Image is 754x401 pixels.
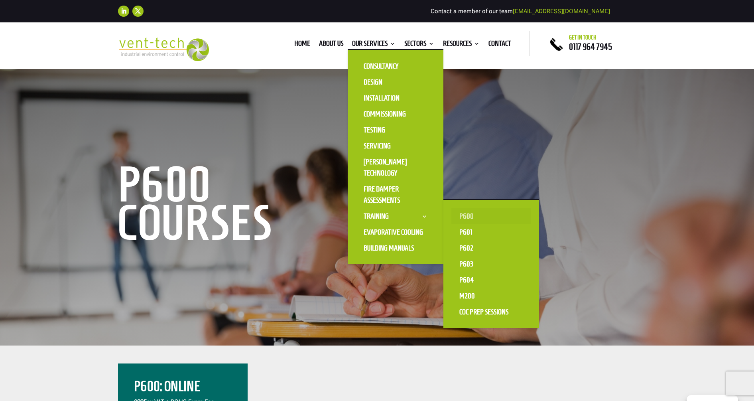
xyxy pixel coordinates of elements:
a: Design [356,74,435,90]
a: Commissioning [356,106,435,122]
img: 2023-09-27T08_35_16.549ZVENT-TECH---Clear-background [118,38,209,61]
a: P603 [451,256,531,272]
a: P602 [451,240,531,256]
a: Servicing [356,138,435,154]
a: Consultancy [356,58,435,74]
h2: P600: Online [134,379,232,397]
span: Get in touch [569,34,597,41]
a: Our Services [352,41,396,49]
a: P601 [451,224,531,240]
a: [PERSON_NAME] Technology [356,154,435,181]
span: Contact a member of our team [431,8,610,15]
a: [EMAIL_ADDRESS][DOMAIN_NAME] [513,8,610,15]
a: About us [319,41,343,49]
a: Home [294,41,310,49]
a: Building Manuals [356,240,435,256]
a: Contact [488,41,511,49]
a: Installation [356,90,435,106]
a: Follow on X [132,6,144,17]
a: Follow on LinkedIn [118,6,129,17]
a: Training [356,208,435,224]
a: M200 [451,288,531,304]
a: Resources [443,41,480,49]
a: CoC Prep Sessions [451,304,531,320]
a: Testing [356,122,435,138]
a: Fire Damper Assessments [356,181,435,208]
a: P600 [451,208,531,224]
a: 0117 964 7945 [569,42,612,51]
a: Evaporative Cooling [356,224,435,240]
a: P604 [451,272,531,288]
a: Sectors [404,41,434,49]
h1: P600 Courses [118,165,361,246]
